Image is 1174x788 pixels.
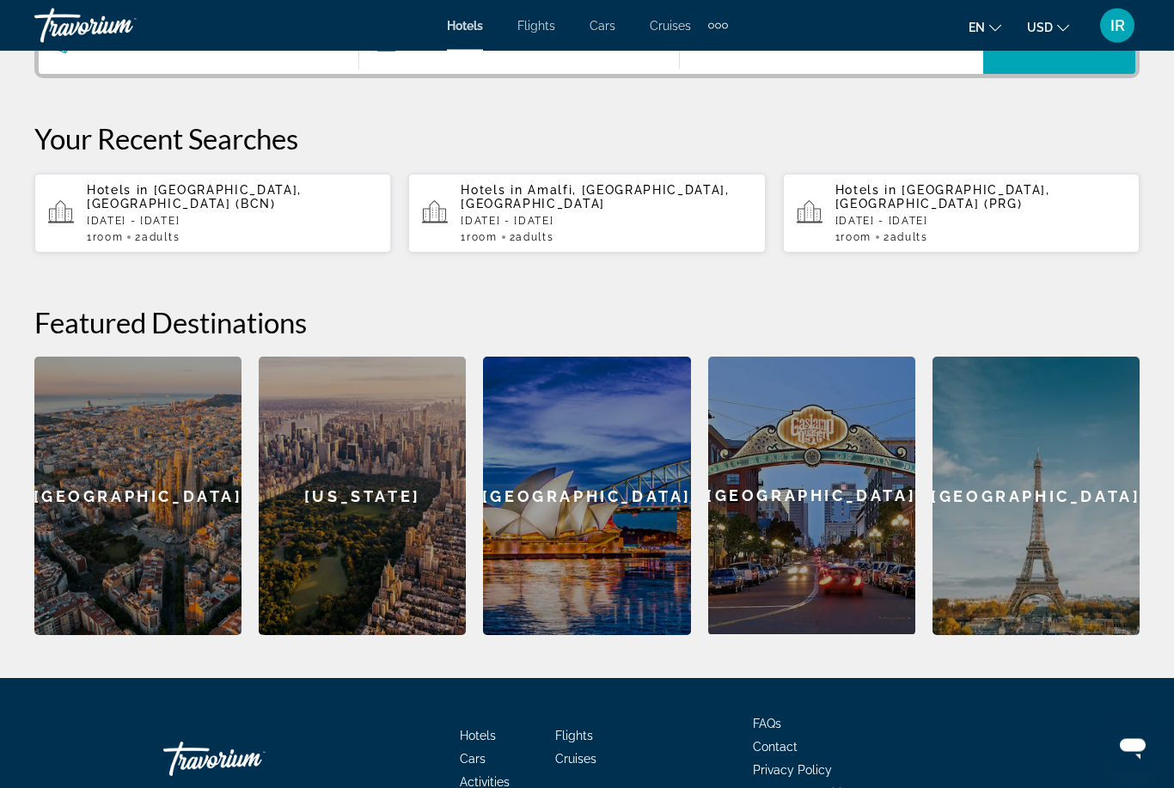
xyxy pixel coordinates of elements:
span: Room [841,232,871,244]
h2: Featured Destinations [34,306,1140,340]
button: User Menu [1095,8,1140,44]
span: USD [1027,21,1053,34]
p: [DATE] - [DATE] [87,216,377,228]
a: [GEOGRAPHIC_DATA] [708,357,915,636]
span: Hotels in [835,184,897,198]
a: Hotels [460,730,496,743]
span: Adults [516,232,553,244]
span: 2 [510,232,554,244]
a: [GEOGRAPHIC_DATA] [932,357,1140,636]
a: Hotels [447,19,483,33]
span: Room [467,232,498,244]
a: Contact [753,741,798,754]
button: Change currency [1027,15,1069,40]
span: Hotels in [87,184,149,198]
span: IR [1110,17,1125,34]
p: [DATE] - [DATE] [461,216,751,228]
span: 1 [87,232,123,244]
p: Your Recent Searches [34,122,1140,156]
a: Cruises [555,753,596,767]
a: [GEOGRAPHIC_DATA] [34,357,242,636]
a: [GEOGRAPHIC_DATA] [483,357,690,636]
span: Adults [142,232,180,244]
div: [GEOGRAPHIC_DATA] [708,357,915,635]
span: 2 [884,232,928,244]
a: [US_STATE] [259,357,466,636]
button: Hotels in Amalfi, [GEOGRAPHIC_DATA], [GEOGRAPHIC_DATA][DATE] - [DATE]1Room2Adults [408,174,765,254]
a: Flights [555,730,593,743]
a: Travorium [163,734,335,785]
button: Change language [969,15,1001,40]
span: Room [93,232,124,244]
a: Cars [590,19,615,33]
a: FAQs [753,718,781,731]
a: Privacy Policy [753,764,832,778]
a: Travorium [34,3,206,48]
p: [DATE] - [DATE] [835,216,1126,228]
span: Hotels in [461,184,523,198]
a: Cars [460,753,486,767]
button: Extra navigation items [708,12,728,40]
a: Flights [517,19,555,33]
span: 1 [461,232,497,244]
button: Check in and out dates [359,13,680,75]
span: 2 [135,232,180,244]
span: [GEOGRAPHIC_DATA], [GEOGRAPHIC_DATA] (PRG) [835,184,1050,211]
span: 1 [835,232,871,244]
div: Search widget [39,13,1135,75]
a: Cruises [650,19,691,33]
span: Amalfi, [GEOGRAPHIC_DATA], [GEOGRAPHIC_DATA] [461,184,730,211]
span: en [969,21,985,34]
iframe: Кнопка запуска окна обмена сообщениями [1105,719,1160,774]
button: Hotels in [GEOGRAPHIC_DATA], [GEOGRAPHIC_DATA] (BCN)[DATE] - [DATE]1Room2Adults [34,174,391,254]
span: Adults [890,232,928,244]
button: Hotels in [GEOGRAPHIC_DATA], [GEOGRAPHIC_DATA] (PRG)[DATE] - [DATE]1Room2Adults [783,174,1140,254]
span: [GEOGRAPHIC_DATA], [GEOGRAPHIC_DATA] (BCN) [87,184,302,211]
